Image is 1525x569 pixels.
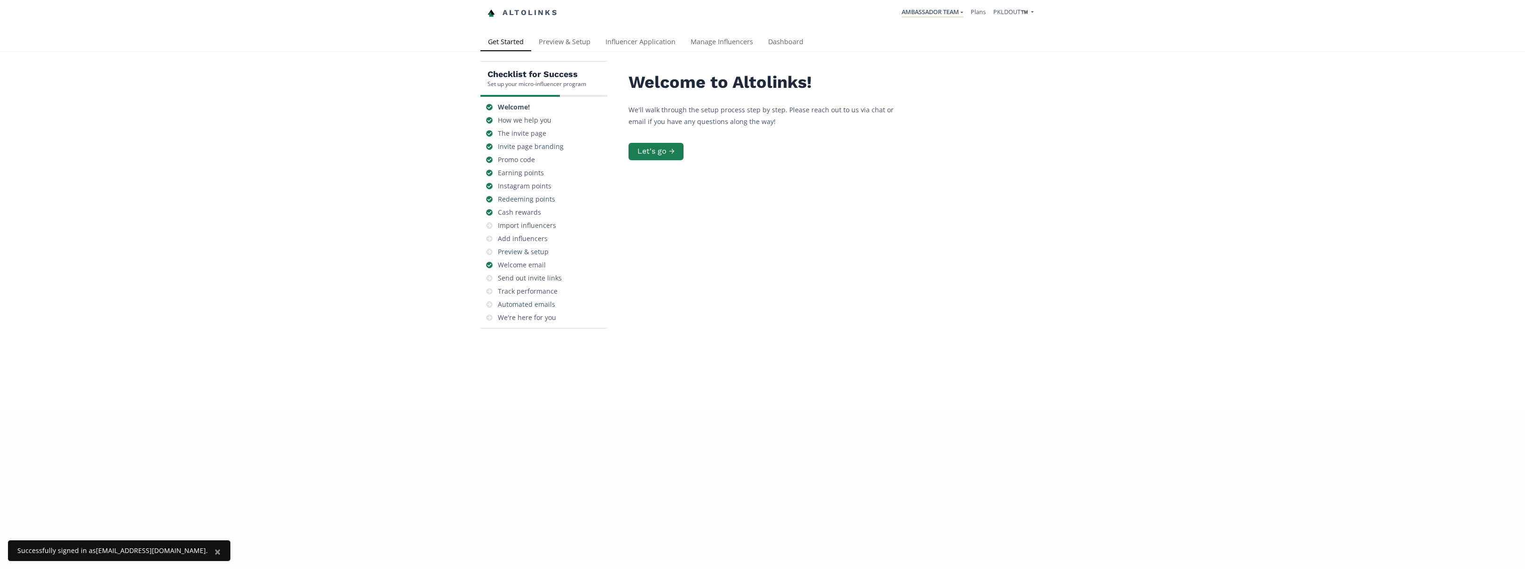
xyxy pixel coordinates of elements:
[498,313,556,322] div: We're here for you
[993,8,1028,16] span: PKLDOUT™️
[17,546,208,555] div: Successfully signed in as [EMAIL_ADDRESS][DOMAIN_NAME] .
[498,260,546,270] div: Welcome email
[498,300,555,309] div: Automated emails
[629,104,911,127] p: We'll walk through the setup process step by step. Please reach out to us via chat or email if yo...
[498,195,555,204] div: Redeeming points
[498,116,551,125] div: How we help you
[498,208,541,217] div: Cash rewards
[498,129,546,138] div: The invite page
[498,142,564,151] div: Invite page branding
[498,221,556,230] div: Import influencers
[902,8,963,18] a: AMBASSADOR TEAM
[498,287,558,296] div: Track performance
[531,33,598,52] a: Preview & Setup
[487,5,558,21] a: Altolinks
[498,273,562,283] div: Send out invite links
[993,8,1034,18] a: PKLDOUT™️
[971,8,986,16] a: Plans
[487,80,586,88] div: Set up your micro-influencer program
[487,9,495,17] img: favicon-32x32.png
[498,168,544,178] div: Earning points
[498,234,548,243] div: Add influencers
[498,155,535,164] div: Promo code
[683,33,761,52] a: Manage Influencers
[214,544,221,559] span: ×
[487,69,586,80] h5: Checklist for Success
[498,102,530,112] div: Welcome!
[205,540,230,563] button: Close
[9,9,39,38] iframe: chat widget
[480,33,531,52] a: Get Started
[629,73,911,92] h2: Welcome to Altolinks!
[598,33,683,52] a: Influencer Application
[498,247,549,257] div: Preview & setup
[761,33,811,52] a: Dashboard
[629,143,684,160] button: Let's go →
[498,181,551,191] div: Instagram points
